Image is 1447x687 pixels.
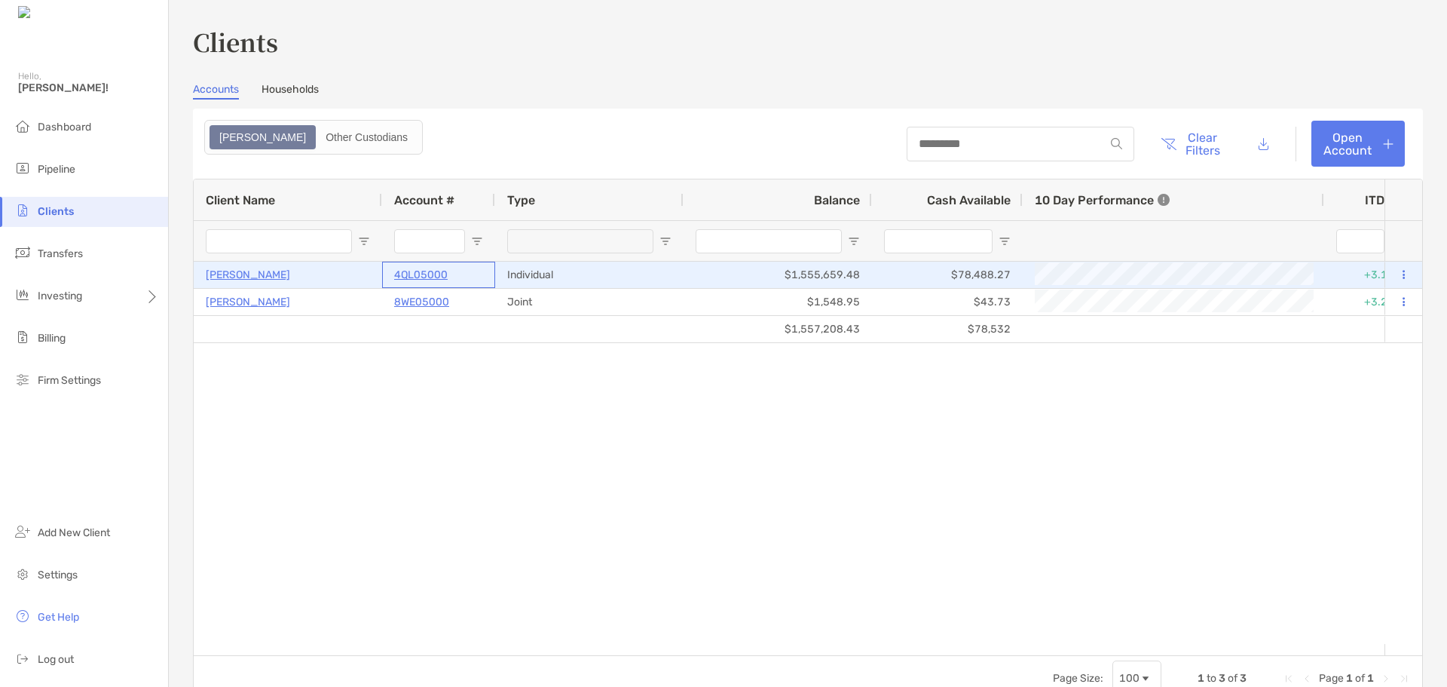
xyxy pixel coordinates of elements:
[14,244,32,262] img: transfers icon
[1380,673,1392,685] div: Next Page
[14,328,32,346] img: billing icon
[14,649,32,667] img: logout icon
[1324,262,1415,288] div: +3.15%
[1219,672,1225,685] span: 3
[38,290,82,302] span: Investing
[14,159,32,177] img: pipeline icon
[1398,673,1410,685] div: Last Page
[872,289,1023,315] div: $43.73
[1324,289,1415,315] div: +3.26%
[1367,672,1374,685] span: 1
[927,193,1011,207] span: Cash Available
[38,526,110,539] span: Add New Client
[14,565,32,583] img: settings icon
[1228,672,1237,685] span: of
[317,127,416,148] div: Other Custodians
[193,24,1423,59] h3: Clients
[1035,179,1170,220] div: 10 Day Performance
[14,607,32,625] img: get-help icon
[394,193,454,207] span: Account #
[204,120,423,155] div: segmented control
[38,121,91,133] span: Dashboard
[848,235,860,247] button: Open Filter Menu
[507,193,535,207] span: Type
[814,193,860,207] span: Balance
[38,374,101,387] span: Firm Settings
[684,289,872,315] div: $1,548.95
[38,653,74,666] span: Log out
[495,262,684,288] div: Individual
[1346,672,1353,685] span: 1
[684,316,872,342] div: $1,557,208.43
[1207,672,1216,685] span: to
[18,81,159,94] span: [PERSON_NAME]!
[14,523,32,541] img: add_new_client icon
[206,193,275,207] span: Client Name
[14,117,32,135] img: dashboard icon
[1336,229,1384,253] input: ITD Filter Input
[1355,672,1365,685] span: of
[1319,672,1344,685] span: Page
[38,247,83,260] span: Transfers
[884,229,993,253] input: Cash Available Filter Input
[684,262,872,288] div: $1,555,659.48
[358,235,370,247] button: Open Filter Menu
[38,569,78,581] span: Settings
[206,265,290,284] a: [PERSON_NAME]
[206,293,290,311] a: [PERSON_NAME]
[38,205,74,218] span: Clients
[872,316,1023,342] div: $78,532
[1301,673,1313,685] div: Previous Page
[394,265,448,284] a: 4QL05000
[999,235,1011,247] button: Open Filter Menu
[193,83,239,100] a: Accounts
[495,289,684,315] div: Joint
[1111,138,1122,149] img: input icon
[206,229,352,253] input: Client Name Filter Input
[1119,672,1140,685] div: 100
[1283,673,1295,685] div: First Page
[262,83,319,100] a: Households
[696,229,842,253] input: Balance Filter Input
[1311,121,1405,167] a: Open Account
[14,286,32,304] img: investing icon
[394,229,465,253] input: Account # Filter Input
[38,611,79,624] span: Get Help
[1198,672,1204,685] span: 1
[18,6,82,20] img: Zoe Logo
[471,235,483,247] button: Open Filter Menu
[394,293,449,311] a: 8WE05000
[1053,672,1103,685] div: Page Size:
[659,235,671,247] button: Open Filter Menu
[38,332,66,345] span: Billing
[38,163,75,176] span: Pipeline
[1240,672,1247,685] span: 3
[1365,193,1403,207] div: ITD
[211,127,314,148] div: Zoe
[872,262,1023,288] div: $78,488.27
[14,201,32,219] img: clients icon
[1149,121,1231,167] button: Clear Filters
[14,370,32,388] img: firm-settings icon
